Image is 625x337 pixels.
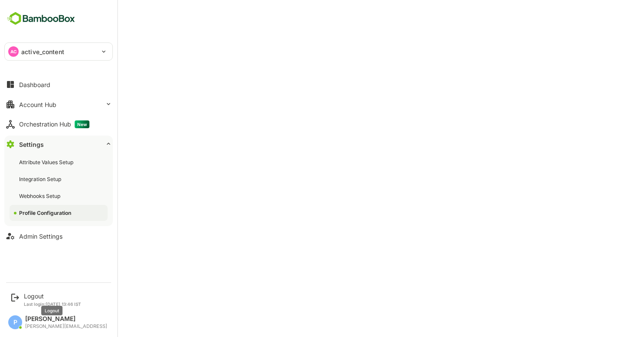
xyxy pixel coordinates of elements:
[19,120,89,128] div: Orchestration Hub
[19,159,75,166] div: Attribute Values Setup
[4,136,113,153] button: Settings
[75,120,89,128] span: New
[8,315,22,329] div: P
[21,47,64,56] p: active_content
[19,141,44,148] div: Settings
[4,76,113,93] button: Dashboard
[19,233,62,240] div: Admin Settings
[4,96,113,113] button: Account Hub
[25,315,107,323] div: [PERSON_NAME]
[4,116,113,133] button: Orchestration HubNew
[8,46,19,57] div: AC
[24,292,81,300] div: Logout
[19,209,73,217] div: Profile Configuration
[4,227,113,245] button: Admin Settings
[19,81,50,88] div: Dashboard
[5,43,112,60] div: ACactive_content
[19,192,62,200] div: Webhooks Setup
[19,101,56,108] div: Account Hub
[19,175,63,183] div: Integration Setup
[24,301,81,307] p: Last login: [DATE] 13:46 IST
[4,10,78,27] img: BambooboxFullLogoMark.5f36c76dfaba33ec1ec1367b70bb1252.svg
[25,324,107,329] div: [PERSON_NAME][EMAIL_ADDRESS]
